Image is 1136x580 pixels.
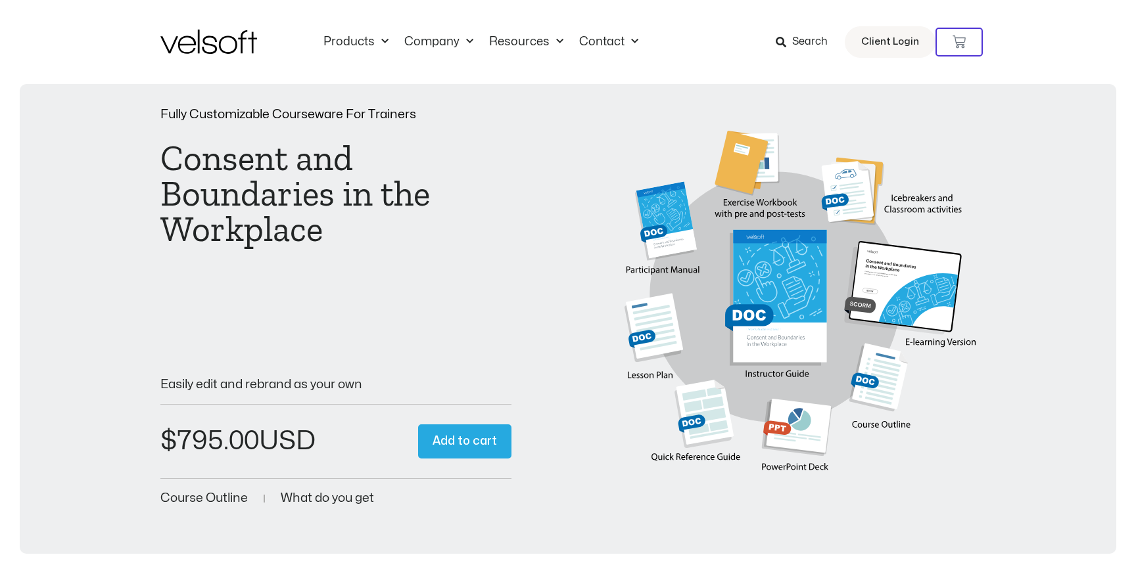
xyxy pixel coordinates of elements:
a: ResourcesMenu Toggle [481,35,571,49]
p: Fully Customizable Courseware For Trainers [160,108,511,121]
p: Easily edit and rebrand as your own [160,378,511,391]
nav: Menu [316,35,646,49]
bdi: 795.00 [160,428,259,454]
button: Add to cart [418,424,511,459]
a: ContactMenu Toggle [571,35,646,49]
img: Second Product Image [625,131,976,485]
span: Search [792,33,828,51]
a: Client Login [845,26,935,58]
a: What do you get [281,492,374,504]
a: ProductsMenu Toggle [316,35,396,49]
span: Client Login [861,33,919,51]
img: Velsoft Training Materials [160,30,257,54]
a: Search [776,31,837,53]
a: Course Outline [160,492,248,504]
span: $ [160,428,177,454]
a: CompanyMenu Toggle [396,35,481,49]
h1: Consent and Boundaries in the Workplace [160,141,511,247]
